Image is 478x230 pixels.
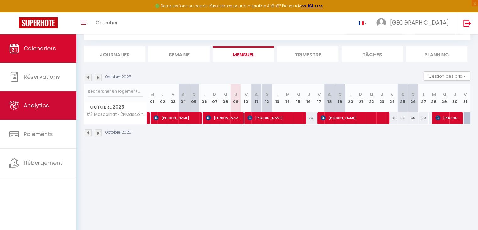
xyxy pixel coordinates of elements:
[406,46,467,62] li: Planning
[148,46,210,62] li: Semaine
[359,92,363,98] abbr: M
[296,92,300,98] abbr: M
[210,84,220,112] th: 07
[391,92,393,98] abbr: V
[429,84,439,112] th: 28
[230,84,241,112] th: 09
[366,84,376,112] th: 22
[84,46,145,62] li: Journalier
[397,84,408,112] th: 25
[397,112,408,124] div: 84
[88,86,143,97] input: Rechercher un logement...
[460,84,470,112] th: 31
[24,159,62,167] span: Hébergement
[234,92,237,98] abbr: J
[342,46,403,62] li: Tâches
[192,92,195,98] abbr: D
[463,19,471,27] img: logout
[301,3,323,9] a: >>> ICI <<<<
[408,112,418,124] div: 66
[293,84,303,112] th: 15
[182,92,185,98] abbr: S
[304,84,314,112] th: 16
[220,84,230,112] th: 08
[168,84,178,112] th: 03
[189,84,199,112] th: 05
[206,112,240,124] span: [PERSON_NAME]
[390,19,449,26] span: [GEOGRAPHIC_DATA]
[411,92,415,98] abbr: D
[251,84,262,112] th: 11
[262,84,272,112] th: 12
[178,84,189,112] th: 04
[154,112,199,124] span: [PERSON_NAME]
[418,112,429,124] div: 69
[255,92,258,98] abbr: S
[376,84,387,112] th: 23
[147,84,157,112] th: 01
[439,84,449,112] th: 29
[85,112,148,117] span: #3 Mascoinat · 2PMascoinat [GEOGRAPHIC_DATA],proche plage/[GEOGRAPHIC_DATA]
[387,112,397,124] div: 85
[369,92,373,98] abbr: M
[324,84,335,112] th: 18
[213,92,217,98] abbr: M
[432,92,436,98] abbr: M
[157,84,168,112] th: 02
[304,112,314,124] div: 76
[150,92,154,98] abbr: M
[24,73,60,81] span: Réservations
[401,92,404,98] abbr: S
[286,92,290,98] abbr: M
[24,101,49,109] span: Analytics
[372,12,457,34] a: ... [GEOGRAPHIC_DATA]
[449,84,460,112] th: 30
[418,84,429,112] th: 27
[241,84,251,112] th: 10
[349,92,351,98] abbr: L
[203,92,205,98] abbr: L
[408,84,418,112] th: 26
[265,92,268,98] abbr: D
[199,84,210,112] th: 06
[161,92,164,98] abbr: J
[464,92,467,98] abbr: V
[424,71,470,81] button: Gestion des prix
[453,92,456,98] abbr: J
[387,84,397,112] th: 24
[24,44,56,52] span: Calendriers
[213,46,274,62] li: Mensuel
[283,84,293,112] th: 14
[376,18,386,27] img: ...
[96,19,118,26] span: Chercher
[105,74,131,80] p: Octobre 2025
[247,112,303,124] span: [PERSON_NAME]
[84,103,147,112] span: Octobre 2025
[105,129,131,135] p: Octobre 2025
[422,92,424,98] abbr: L
[277,46,338,62] li: Trimestre
[223,92,227,98] abbr: M
[272,84,283,112] th: 13
[435,112,459,124] span: [PERSON_NAME]
[328,92,331,98] abbr: S
[345,84,355,112] th: 20
[277,92,278,98] abbr: L
[91,12,122,34] a: Chercher
[244,92,247,98] abbr: V
[314,84,324,112] th: 17
[356,84,366,112] th: 21
[307,92,310,98] abbr: J
[19,17,58,28] img: Super Booking
[172,92,174,98] abbr: V
[381,92,383,98] abbr: J
[442,92,446,98] abbr: M
[338,92,342,98] abbr: D
[318,92,321,98] abbr: V
[24,130,53,138] span: Paiements
[335,84,345,112] th: 19
[321,112,386,124] span: [PERSON_NAME]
